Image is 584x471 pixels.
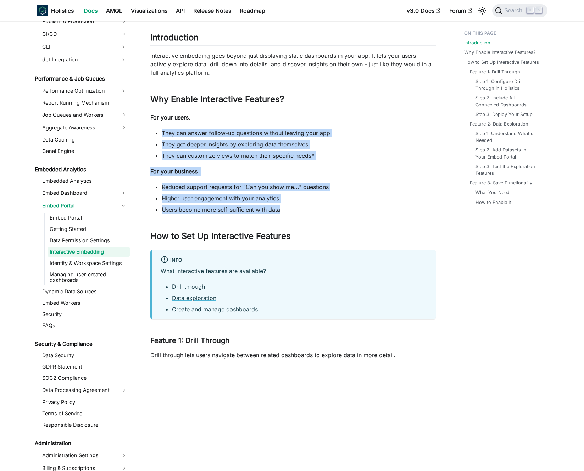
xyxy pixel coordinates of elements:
li: Reduced support requests for "Can you show me..." questions [162,183,436,191]
a: Why Enable Interactive Features? [464,49,536,56]
a: Report Running Mechanism [40,98,130,108]
a: API [172,5,189,16]
li: Users become more self-sufficient with data [162,205,436,214]
a: FAQs [40,321,130,331]
li: They can customize views to match their specific needs* [162,151,436,160]
a: AMQL [102,5,127,16]
h2: Introduction [150,32,436,46]
a: Step 3: Test the Exploration Features [475,163,538,177]
kbd: K [535,7,542,13]
a: Interactive Embedding [48,247,130,257]
a: Forum [445,5,477,16]
nav: Docs sidebar [30,21,136,471]
button: Search (Command+K) [492,4,547,17]
a: Performance & Job Queues [33,74,130,84]
a: What You Need [475,189,510,196]
a: Embed Portal [48,213,130,223]
a: Aggregate Awareness [40,122,130,133]
a: CI/CD [40,28,130,40]
button: Expand sidebar category 'Performance Optimization' [117,85,130,96]
a: Roadmap [235,5,269,16]
a: GDPR Statement [40,362,130,372]
span: Search [502,7,527,14]
a: dbt Integration [40,54,117,65]
strong: For your business [150,168,198,175]
a: Drill through [172,283,205,290]
p: : [150,167,436,176]
a: Job Queues and Workers [40,109,130,121]
a: Embed Dashboard [40,187,117,199]
a: Data Processing Agreement [40,384,130,396]
a: Managing user-created dashboards [48,270,130,285]
p: What interactive features are available? [161,267,427,275]
a: Embedded Analytics [33,165,130,174]
b: Holistics [51,6,74,15]
a: Step 3: Deploy Your Setup [475,111,533,118]
a: Feature 1: Drill Through [470,68,520,75]
a: How to Enable It [475,199,511,206]
li: They get deeper insights by exploring data themselves [162,140,436,149]
p: Interactive embedding goes beyond just displaying static dashboards in your app. It lets your use... [150,51,436,77]
a: Step 1: Understand What's Needed [475,130,538,144]
a: Docs [79,5,102,16]
a: Data Caching [40,135,130,145]
button: Switch between dark and light mode (currently light mode) [477,5,488,16]
div: info [161,256,427,265]
a: Getting Started [48,224,130,234]
a: Embed Workers [40,298,130,308]
a: Step 2: Include All Connected Dashboards [475,94,538,108]
p: : [150,113,436,122]
h2: Why Enable Interactive Features? [150,94,436,107]
a: v3.0 Docs [402,5,445,16]
a: Create and manage dashboards [172,306,258,313]
a: Terms of Service [40,409,130,419]
a: Privacy Policy [40,397,130,407]
a: Embed Portal [40,200,117,211]
img: Holistics [37,5,48,16]
button: Collapse sidebar category 'Embed Portal' [117,200,130,211]
a: Data exploration [172,294,216,301]
li: They can answer follow-up questions without leaving your app [162,129,436,137]
a: Embedded Analytics [40,176,130,186]
a: Security & Compliance [33,339,130,349]
a: Introduction [464,39,490,46]
kbd: ⌘ [527,7,534,13]
a: Feature 3: Save Functionality [470,179,532,186]
a: Administration Settings [40,450,130,461]
a: Release Notes [189,5,235,16]
button: Expand sidebar category 'CLI' [117,41,130,52]
a: Feature 2: Data Exploration [470,121,528,127]
h2: How to Set Up Interactive Features [150,231,436,244]
a: Step 2: Add Datasets to Your Embed Portal [475,146,538,160]
p: Drill through lets users navigate between related dashboards to explore data in more detail. [150,351,436,359]
a: Visualizations [127,5,172,16]
a: Data Security [40,350,130,360]
a: Step 1: Configure Drill Through in Holistics [475,78,538,92]
a: Administration [33,438,130,448]
a: Performance Optimization [40,85,117,96]
a: Dynamic Data Sources [40,287,130,297]
a: Identity & Workspace Settings [48,258,130,268]
li: Higher user engagement with your analytics [162,194,436,203]
a: Responsible Disclosure [40,420,130,430]
strong: For your users [150,114,189,121]
h3: Feature 1: Drill Through [150,336,436,345]
a: How to Set Up Interactive Features [464,59,539,66]
a: HolisticsHolistics [37,5,74,16]
a: Security [40,309,130,319]
a: SOC2 Compliance [40,373,130,383]
button: Expand sidebar category 'dbt Integration' [117,54,130,65]
a: Data Permission Settings [48,236,130,245]
a: CLI [40,41,117,52]
a: Canal Engine [40,146,130,156]
button: Expand sidebar category 'Embed Dashboard' [117,187,130,199]
a: Publish to Production [40,16,130,27]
